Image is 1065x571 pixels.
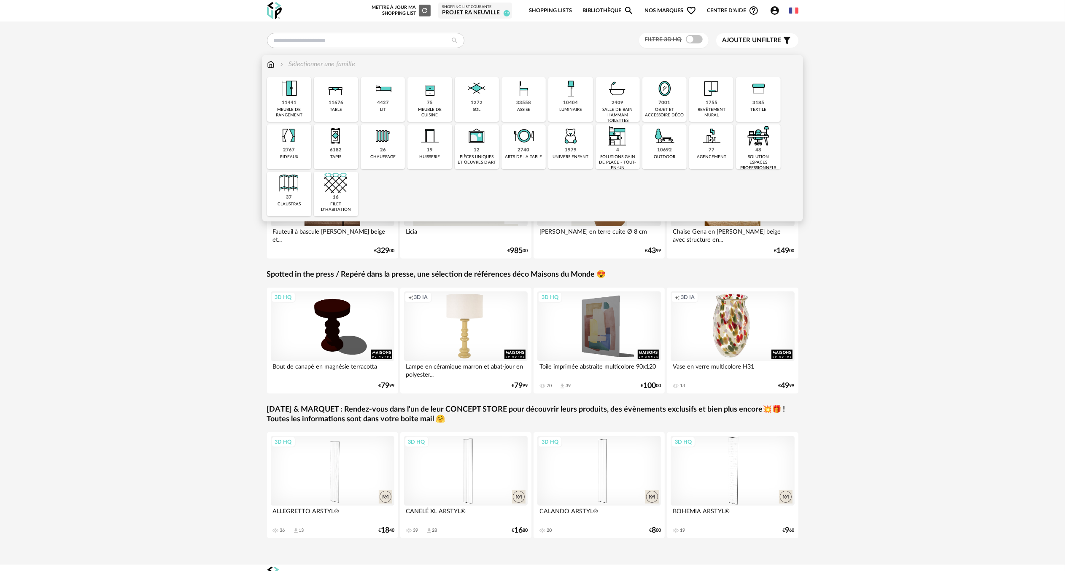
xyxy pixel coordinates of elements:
a: 3D HQ CANELÉ XL ARSTYL® 39 Download icon 28 €1680 [400,432,532,538]
div: 33558 [516,100,531,106]
div: Shopping List courante [442,5,508,10]
span: Creation icon [675,294,680,301]
div: € 00 [649,528,661,533]
div: 3D HQ [538,436,562,447]
div: meuble de rangement [270,107,309,118]
div: € 80 [512,528,528,533]
span: 8 [652,528,656,533]
div: € 99 [512,383,528,389]
div: Sélectionner une famille [278,59,356,69]
div: 13 [680,383,685,389]
img: Rideaux.png [278,124,300,147]
div: € 99 [645,248,661,254]
div: 2767 [283,147,295,154]
img: Sol.png [465,77,488,100]
div: 37 [286,194,292,201]
span: 3D IA [681,294,695,301]
div: 3D HQ [404,436,429,447]
div: CALANDO ARSTYL® [537,506,661,523]
span: 149 [777,248,790,254]
img: Table.png [324,77,347,100]
div: Mettre à jour ma Shopping List [370,5,431,16]
div: 16 [333,194,339,201]
span: Magnify icon [624,5,634,16]
div: € 00 [774,248,795,254]
a: 3D HQ Bout de canapé en magnésie terracotta €7999 [267,288,399,393]
span: 985 [510,248,523,254]
a: BibliothèqueMagnify icon [582,1,634,21]
a: Shopping Lists [529,1,572,21]
span: Download icon [293,528,299,534]
img: Luminaire.png [559,77,582,100]
span: 79 [514,383,523,389]
div: Bout de canapé en magnésie terracotta [271,361,395,378]
div: pièces uniques et oeuvres d'art [457,154,496,165]
span: 9 [785,528,790,533]
div: BOHEMIA ARSTYL® [671,506,795,523]
div: 7001 [659,100,671,106]
div: 13 [299,528,304,533]
div: Lampe en céramique marron et abat-jour en polyester... [404,361,528,378]
div: 19 [680,528,685,533]
img: Cloison.png [278,172,300,194]
div: € 00 [374,248,394,254]
div: claustras [278,202,301,207]
div: 6182 [330,147,342,154]
div: 4 [616,147,619,154]
span: 79 [381,383,389,389]
div: textile [750,107,766,113]
div: 70 [547,383,552,389]
img: Rangement.png [418,77,441,100]
span: 16 [514,528,523,533]
span: Filtre 3D HQ [645,37,682,43]
div: 39 [566,383,571,389]
div: Projet RA Neuville [442,9,508,17]
img: Papier%20peint.png [700,77,723,100]
div: 11441 [282,100,297,106]
span: Refresh icon [421,8,429,13]
div: € 99 [378,383,394,389]
img: Literie.png [372,77,394,100]
div: [PERSON_NAME] en terre cuite Ø 8 cm [537,226,661,243]
div: 1979 [565,147,577,154]
div: revêtement mural [692,107,731,118]
img: ToutEnUn.png [606,124,629,147]
span: Heart Outline icon [686,5,696,16]
a: [DATE] & MARQUET : Rendez-vous dans l'un de leur CONCEPT STORE pour découvrir leurs produits, des... [267,405,798,425]
div: 10404 [563,100,578,106]
img: Textile.png [747,77,770,100]
span: Help Circle Outline icon [749,5,759,16]
div: 26 [380,147,386,154]
div: tapis [330,154,341,160]
img: espace-de-travail.png [747,124,770,147]
div: 28 [432,528,437,533]
div: € 60 [783,528,795,533]
div: Licia [404,226,528,243]
a: 3D HQ ALLEGRETTO ARSTYL® 36 Download icon 13 €1840 [267,432,399,538]
a: Creation icon 3D IA Vase en verre multicolore H31 13 €4999 [667,288,798,393]
a: Spotted in the press / Repéré dans la presse, une sélection de références déco Maisons du Monde 😍 [267,270,606,280]
div: solutions gain de place - tout-en-un [598,154,637,171]
div: solution espaces professionnels [739,154,778,171]
span: 329 [377,248,389,254]
div: filet d'habitation [316,202,356,213]
span: 43 [647,248,656,254]
img: Salle%20de%20bain.png [606,77,629,100]
div: luminaire [559,107,582,113]
span: 19 [504,10,510,16]
div: € 40 [378,528,394,533]
span: Account Circle icon [770,5,780,16]
img: UniqueOeuvre.png [465,124,488,147]
span: Centre d'aideHelp Circle Outline icon [707,5,759,16]
img: Tapis.png [324,124,347,147]
div: € 99 [779,383,795,389]
div: 3D HQ [671,436,696,447]
div: 3D HQ [271,436,296,447]
img: Meuble%20de%20rangement.png [278,77,300,100]
div: table [330,107,342,113]
div: 3D HQ [271,292,296,303]
div: 3185 [752,100,764,106]
img: UniversEnfant.png [559,124,582,147]
div: ALLEGRETTO ARSTYL® [271,506,395,523]
img: OXP [267,2,282,19]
